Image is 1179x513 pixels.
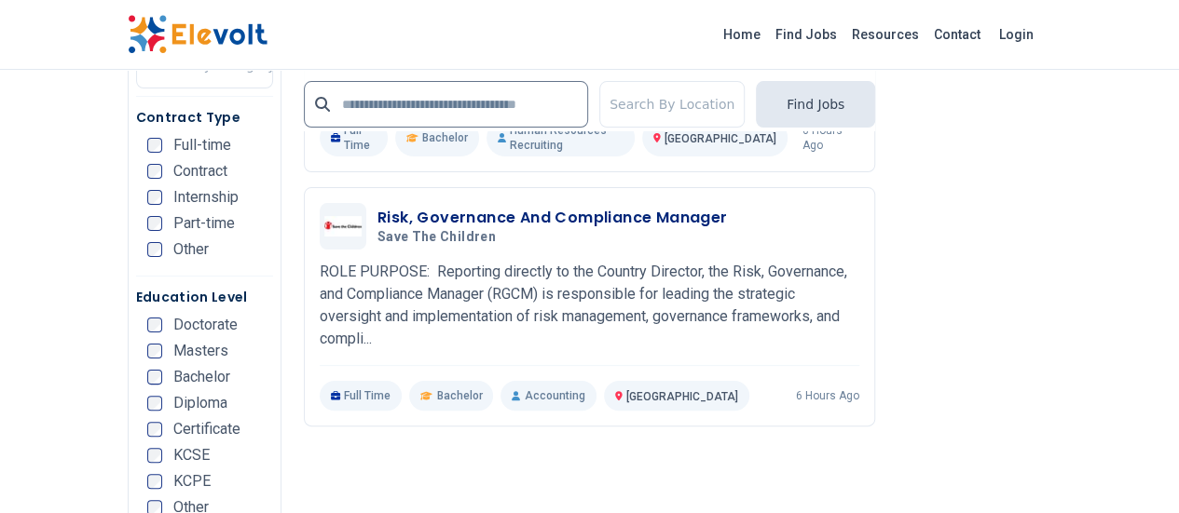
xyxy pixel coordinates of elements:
[422,130,468,145] span: Bachelor
[136,108,273,127] h5: Contract Type
[377,207,728,229] h3: Risk, Governance And Compliance Manager
[324,216,362,236] img: Save The Children
[136,288,273,306] h5: Education Level
[173,242,209,257] span: Other
[128,15,267,54] img: Elevolt
[147,216,162,231] input: Part-time
[173,138,231,153] span: Full-time
[500,381,596,411] p: Accounting
[147,138,162,153] input: Full-time
[147,370,162,385] input: Bachelor
[173,190,239,205] span: Internship
[1086,424,1179,513] iframe: Chat Widget
[173,216,235,231] span: Part-time
[147,190,162,205] input: Internship
[988,16,1045,53] a: Login
[320,203,859,411] a: Save The ChildrenRisk, Governance And Compliance ManagerSave The ChildrenROLE PURPOSE: Reporting ...
[716,20,768,49] a: Home
[665,132,776,145] span: [GEOGRAPHIC_DATA]
[756,81,875,128] button: Find Jobs
[147,396,162,411] input: Diploma
[487,119,635,156] p: Human Resources Recruiting
[320,119,388,156] p: Full Time
[173,474,211,489] span: KCPE
[147,317,162,332] input: Doctorate
[147,164,162,179] input: Contract
[320,381,403,411] p: Full Time
[147,242,162,257] input: Other
[377,229,496,246] span: Save The Children
[320,261,859,350] p: ROLE PURPOSE: Reporting directly to the Country Director, the Risk, Governance, and Compliance Ma...
[926,20,988,49] a: Contact
[173,396,227,411] span: Diploma
[173,344,228,358] span: Masters
[626,390,738,403] span: [GEOGRAPHIC_DATA]
[173,317,238,332] span: Doctorate
[173,164,227,179] span: Contract
[802,123,859,153] p: 6 hours ago
[768,20,844,49] a: Find Jobs
[147,344,162,358] input: Masters
[147,422,162,437] input: Certificate
[147,448,162,463] input: KCSE
[796,388,859,403] p: 6 hours ago
[173,422,240,437] span: Certificate
[173,448,210,463] span: KCSE
[147,474,162,489] input: KCPE
[844,20,926,49] a: Resources
[436,388,482,403] span: Bachelor
[173,370,230,385] span: Bachelor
